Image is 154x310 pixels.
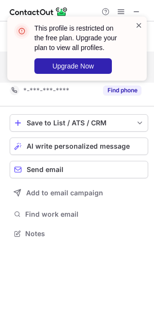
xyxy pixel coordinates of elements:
[10,207,148,221] button: Find work email
[10,161,148,178] button: Send email
[25,229,144,238] span: Notes
[10,138,148,155] button: AI write personalized message
[34,58,112,74] button: Upgrade Now
[14,23,30,39] img: error
[52,62,94,70] span: Upgrade Now
[34,23,123,52] header: This profile is restricted on the free plan. Upgrade your plan to view all profiles.
[26,189,103,197] span: Add to email campaign
[27,142,130,150] span: AI write personalized message
[10,227,148,241] button: Notes
[25,210,144,219] span: Find work email
[10,6,68,17] img: ContactOut v5.3.10
[27,166,63,173] span: Send email
[27,119,131,127] div: Save to List / ATS / CRM
[10,114,148,132] button: save-profile-one-click
[10,184,148,202] button: Add to email campaign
